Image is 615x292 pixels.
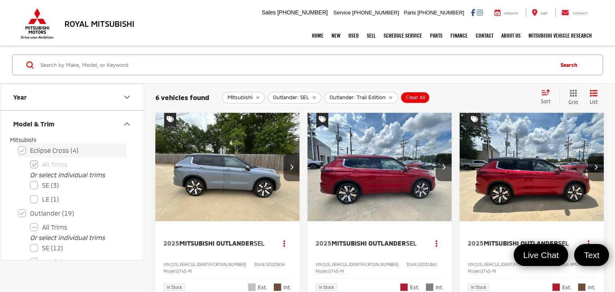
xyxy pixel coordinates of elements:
div: Year [13,93,27,101]
span: Mitsubishi [10,136,36,143]
button: Model & TrimModel & Trim [0,111,145,137]
span: SZ023634 [266,262,285,267]
img: 2025 Mitsubishi Outlander SEL [307,113,452,222]
input: Search by Make, Model, or Keyword [40,55,553,74]
button: Actions [582,236,596,250]
a: Parts: Opens in a new tab [426,26,446,46]
span: RM043390 [570,262,591,267]
button: Search [553,55,589,75]
a: Finance [446,26,472,46]
span: Map [541,12,548,15]
a: Home [308,26,328,46]
span: VIN: [468,262,475,267]
span: Int. [283,284,291,291]
span: OT45-M [480,269,496,274]
a: Used [344,26,363,46]
a: 2025 Mitsubishi Outlander SEL2025 Mitsubishi Outlander SEL2025 Mitsubishi Outlander SEL2025 Mitsu... [307,113,452,221]
label: LE (1) [30,192,126,206]
button: Next image [283,153,299,181]
span: [US_VEHICLE_IDENTIFICATION_NUMBER] [475,262,551,267]
span: Grid [569,99,578,106]
span: Sales [262,9,276,16]
span: Mitsubishi Outlander [332,239,406,247]
span: Red Diamond [400,283,408,291]
span: Model: [468,269,480,274]
span: Stock: [559,262,570,267]
a: Live Chat [514,244,569,266]
span: [PHONE_NUMBER] [417,10,464,16]
span: dropdown dots [283,240,285,246]
a: About Us [497,26,525,46]
button: Actions [430,236,444,250]
span: Service [334,10,351,16]
label: Outlander (19) [18,206,126,220]
a: Schedule Service: Opens in a new tab [380,26,426,46]
span: Light Gray [426,283,434,291]
span: Ext. [410,284,420,291]
div: Year [122,92,132,102]
span: [US_VEHICLE_IDENTIFICATION_NUMBER] [171,262,246,267]
span: Brick Brown [578,283,586,291]
span: Outlander: SEL [273,94,309,101]
a: Sell [363,26,380,46]
a: 2025Mitsubishi OutlanderSEL [163,239,269,248]
div: Model & Trim [122,119,132,129]
span: Red Diamond/Black Roof [552,283,560,291]
span: Stock: [406,262,418,267]
h3: Royal Mitsubishi [64,19,135,28]
a: 2025Mitsubishi OutlanderSEL [468,239,574,248]
span: Outlander: Trail Edition [330,94,386,101]
span: Service [504,12,518,15]
span: Model: [316,269,328,274]
span: In Stock [471,285,486,289]
img: Mitsubishi [19,8,55,39]
span: VIN: [163,262,171,267]
a: Map [526,9,554,17]
button: Select sort value [537,89,559,105]
span: 2025 [316,239,332,247]
img: 2025 Mitsubishi Outlander SEL [459,113,605,222]
label: Eclipse Cross (4) [18,144,126,158]
i: Or select individual trims [30,171,105,178]
span: Clear All [406,94,425,101]
button: Actions [277,236,291,250]
span: In Stock [319,285,334,289]
span: Ext. [258,284,267,291]
span: OT45-M [328,269,344,274]
label: SE (3) [30,178,126,192]
a: Service [488,9,524,17]
button: Grid View [559,89,584,106]
span: 2025 [163,239,179,247]
span: In Stock [167,285,182,289]
span: 2025 [468,239,484,247]
span: dropdown dots [436,240,437,246]
label: SE (12) [30,241,126,255]
span: SZ031861 [418,262,437,267]
button: remove Mitsubishi [222,92,265,104]
span: Model: [163,269,176,274]
a: Instagram: Click to visit our Instagram page [477,9,483,16]
div: Model & Trim [13,120,54,128]
div: 2025 Mitsubishi Outlander SEL 0 [459,113,605,221]
label: SEL (6) [30,255,126,269]
a: Contact [472,26,497,46]
span: [PHONE_NUMBER] [277,9,328,16]
span: 6 vehicles found [155,93,209,101]
a: 2025 Mitsubishi Outlander SEL2025 Mitsubishi Outlander SEL2025 Mitsubishi Outlander SEL2025 Mitsu... [459,113,605,221]
span: Text [580,250,603,260]
span: SEL [558,239,569,247]
span: Mitsubishi Outlander [484,239,558,247]
button: remove Outlander: SEL [267,92,322,104]
span: Sort [541,98,551,104]
a: Text [574,244,609,266]
span: Ext. [562,284,572,291]
a: Mitsubishi Vehicle Research [525,26,596,46]
button: Next image [436,153,452,181]
a: New [328,26,344,46]
span: Mitsubishi Outlander [179,239,254,247]
span: SEL [406,239,417,247]
img: 2025 Mitsubishi Outlander SEL [155,113,300,222]
span: Brick Brown [273,283,281,291]
button: Clear All [400,92,430,104]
